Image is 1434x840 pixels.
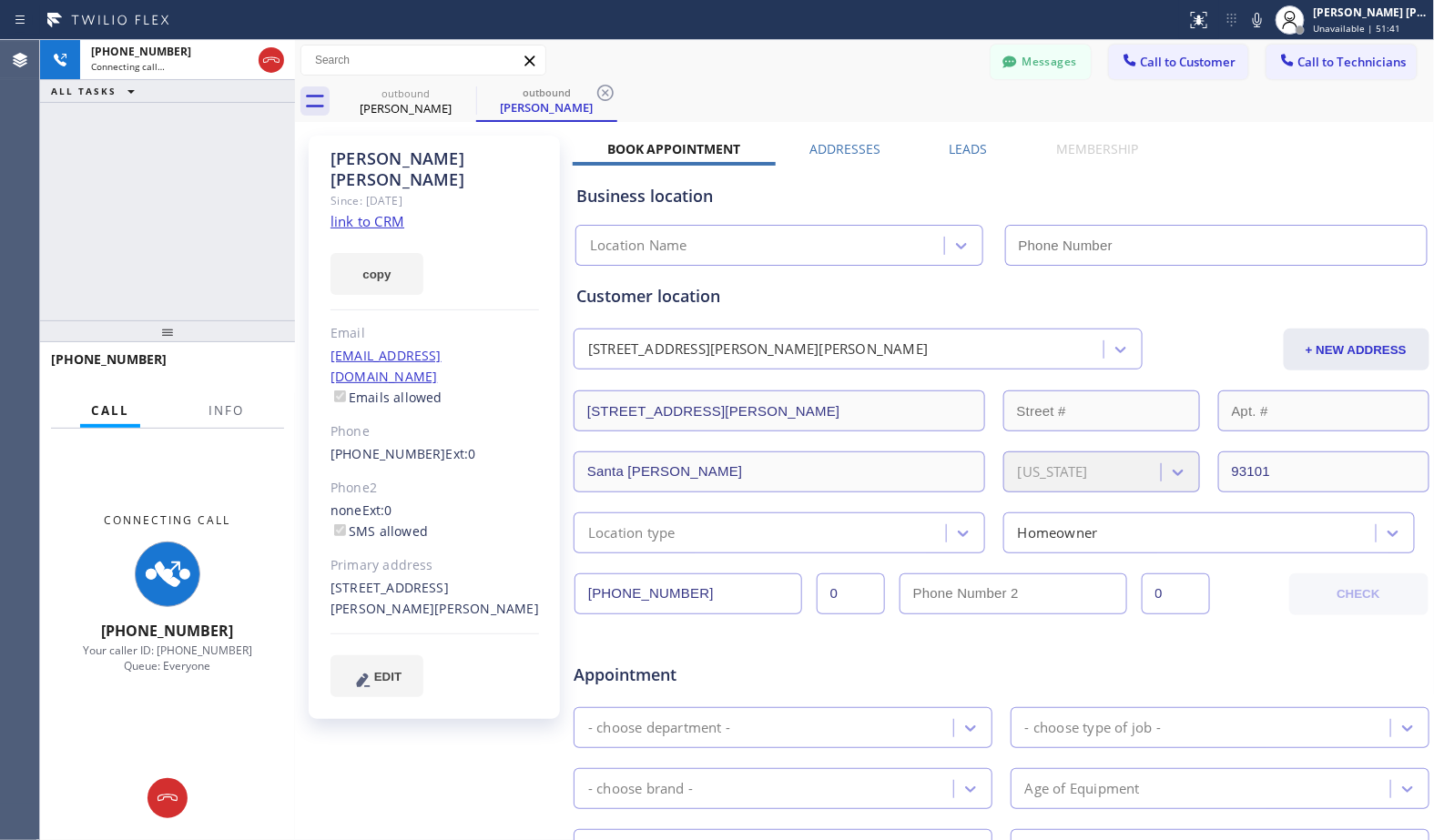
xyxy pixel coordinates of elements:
div: [PERSON_NAME] [478,99,615,116]
input: SMS allowed [334,524,346,536]
input: Search [301,46,545,75]
span: Info [208,402,244,419]
input: Address [574,390,985,431]
button: Call to Technicians [1266,45,1417,79]
button: Messages [991,45,1091,79]
span: Call to Technicians [1298,54,1407,70]
div: [STREET_ADDRESS][PERSON_NAME][PERSON_NAME] [331,578,539,620]
a: [EMAIL_ADDRESS][DOMAIN_NAME] [331,347,442,385]
div: Homeowner [1018,522,1098,543]
a: [PHONE_NUMBER] [331,445,446,462]
span: Appointment [574,663,857,687]
div: Age of Equipment [1025,778,1140,799]
button: Hang up [147,778,188,818]
input: Phone Number [1005,225,1428,266]
span: [PHONE_NUMBER] [102,621,234,641]
span: [PHONE_NUMBER] [51,350,167,368]
span: Ext: 0 [362,501,392,519]
div: [PERSON_NAME] [PERSON_NAME] [331,148,539,190]
div: - choose brand - [588,778,693,799]
label: Book Appointment [607,140,741,157]
span: Ext: 0 [446,445,476,462]
div: John Mcgee [337,81,474,122]
div: [PERSON_NAME] [PERSON_NAME] [1314,5,1429,20]
button: CHECK [1289,573,1429,615]
label: SMS allowed [331,522,428,540]
div: Location Name [590,236,687,257]
div: outbound [337,86,474,100]
input: ZIP [1218,451,1429,492]
input: City [574,451,985,492]
button: + NEW ADDRESS [1284,329,1429,370]
button: Call [80,393,140,429]
button: EDIT [331,655,423,697]
span: Connecting call… [91,60,165,73]
button: Info [198,393,255,429]
span: Unavailable | 51:41 [1314,22,1401,35]
div: Primary address [331,555,539,576]
button: copy [331,253,423,295]
button: Call to Customer [1109,45,1248,79]
div: [STREET_ADDRESS][PERSON_NAME][PERSON_NAME] [588,339,928,360]
span: EDIT [374,670,402,683]
button: Mute [1245,7,1270,33]
span: Call to Customer [1141,54,1236,70]
div: Email [331,323,539,344]
div: Phone [331,421,539,442]
input: Street # [1003,390,1200,431]
div: Phone2 [331,478,539,499]
span: Call [91,402,129,419]
div: none [331,501,539,542]
input: Phone Number [575,573,802,614]
div: Since: [DATE] [331,190,539,211]
label: Leads [950,140,988,157]
input: Apt. # [1218,390,1429,431]
button: ALL TASKS [40,80,153,102]
input: Ext. 2 [1142,573,1210,614]
input: Emails allowed [334,390,346,402]
button: Hang up [259,47,284,73]
div: Business location [576,184,1427,208]
div: [PERSON_NAME] [337,100,474,116]
label: Membership [1056,140,1138,157]
label: Emails allowed [331,389,442,406]
div: outbound [478,86,615,99]
span: ALL TASKS [51,85,117,97]
span: [PHONE_NUMBER] [91,44,191,59]
div: John Mcgee [478,81,615,120]
div: Customer location [576,284,1427,309]
span: Connecting Call [105,512,231,528]
div: - choose department - [588,717,730,738]
span: Your caller ID: [PHONE_NUMBER] Queue: Everyone [83,643,252,673]
input: Phone Number 2 [900,573,1127,614]
input: Ext. [817,573,885,614]
div: Location type [588,522,676,543]
label: Addresses [809,140,880,157]
a: link to CRM [331,212,404,230]
div: - choose type of job - [1025,717,1161,738]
